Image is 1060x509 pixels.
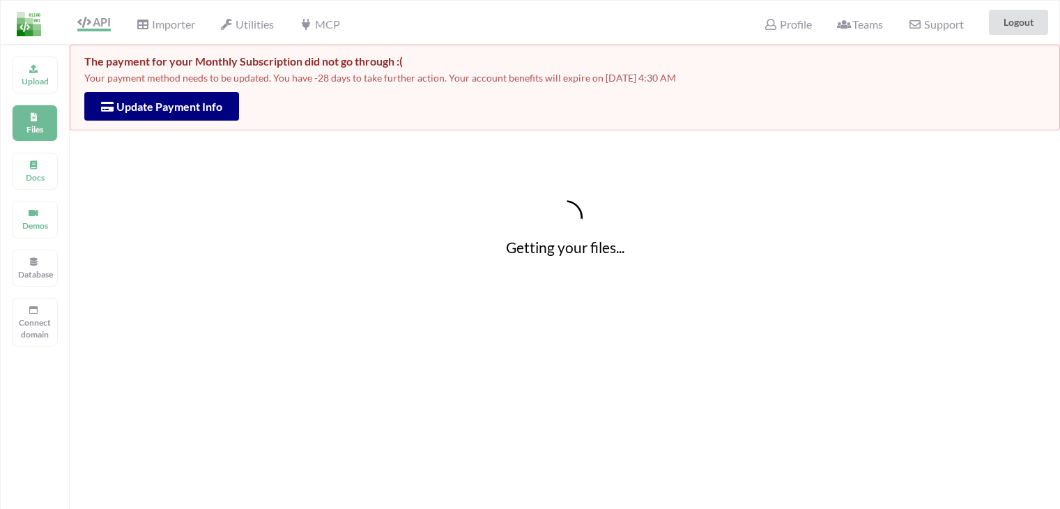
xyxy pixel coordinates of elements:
span: Profile [764,17,811,31]
p: Files [18,123,52,135]
a: Update Payment Info [101,100,222,113]
span: Teams [837,17,883,31]
p: Your payment method needs to be updated. You have -28 days to take further action. Your account b... [84,71,1045,85]
span: Utilities [220,17,274,31]
button: Update Payment Info [84,92,239,121]
img: LogoIcon.png [17,12,41,36]
p: Database [18,268,52,280]
p: Demos [18,220,52,231]
button: Logout [989,10,1048,35]
span: Importer [136,17,194,31]
h4: Getting your files... [70,238,1060,256]
div: The payment for your Monthly Subscription did not go through :( [84,54,1045,68]
p: Upload [18,75,52,87]
p: Connect domain [18,317,52,340]
p: Docs [18,172,52,183]
span: Support [908,19,963,30]
span: API [77,15,111,29]
span: MCP [299,17,339,31]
